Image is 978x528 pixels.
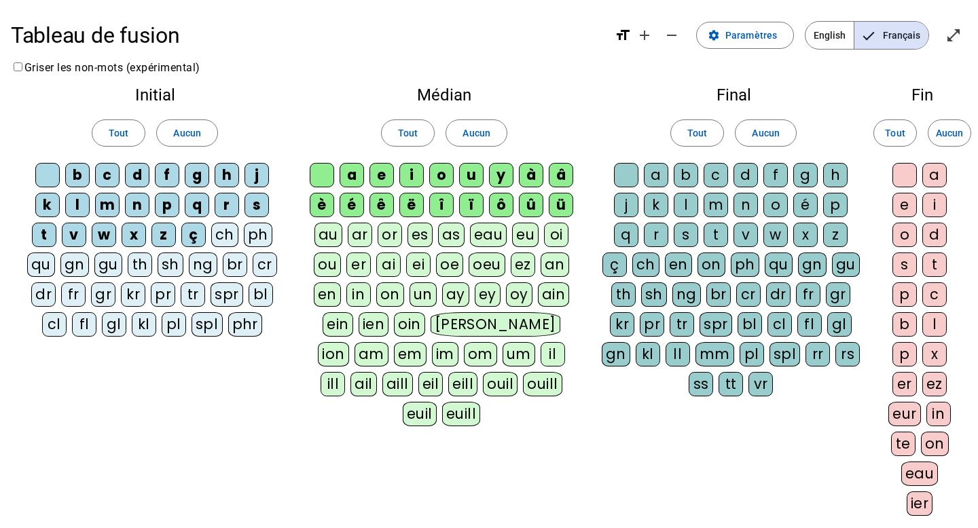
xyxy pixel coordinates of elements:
[733,163,758,187] div: d
[407,223,433,247] div: es
[27,252,55,277] div: qu
[664,27,680,43] mat-icon: remove
[121,282,145,307] div: kr
[429,193,454,217] div: î
[469,252,505,277] div: oeu
[211,223,238,247] div: ch
[666,342,690,366] div: ll
[636,27,653,43] mat-icon: add
[827,312,852,337] div: gl
[65,163,90,187] div: b
[125,163,149,187] div: d
[922,312,947,337] div: l
[155,163,179,187] div: f
[109,125,128,141] span: Tout
[244,223,272,247] div: ph
[901,461,939,486] div: eau
[763,163,788,187] div: f
[672,282,701,307] div: ng
[156,119,217,147] button: Aucun
[32,223,56,247] div: t
[687,125,707,141] span: Tout
[644,163,668,187] div: a
[91,282,115,307] div: gr
[736,282,761,307] div: cr
[892,312,917,337] div: b
[798,252,827,277] div: gn
[885,125,905,141] span: Tout
[735,119,796,147] button: Aucun
[92,119,145,147] button: Tout
[369,163,394,187] div: e
[249,282,273,307] div: bl
[399,193,424,217] div: ë
[314,223,342,247] div: au
[725,27,777,43] span: Paramètres
[244,193,269,217] div: s
[892,223,917,247] div: o
[189,252,217,277] div: ng
[695,342,734,366] div: mm
[793,163,818,187] div: g
[602,342,630,366] div: gn
[489,193,513,217] div: ô
[61,282,86,307] div: fr
[797,312,822,337] div: fl
[793,223,818,247] div: x
[665,252,692,277] div: en
[854,22,928,49] span: Français
[253,252,277,277] div: cr
[464,342,497,366] div: om
[318,342,349,366] div: ion
[348,223,372,247] div: ar
[151,282,175,307] div: pr
[922,372,947,396] div: ez
[636,342,660,366] div: kl
[704,193,728,217] div: m
[223,252,247,277] div: br
[376,252,401,277] div: ai
[132,312,156,337] div: kl
[418,372,443,396] div: eil
[873,119,917,147] button: Tout
[185,163,209,187] div: g
[823,223,848,247] div: z
[704,163,728,187] div: c
[921,432,949,456] div: on
[696,22,794,49] button: Paramètres
[102,312,126,337] div: gl
[429,163,454,187] div: o
[369,193,394,217] div: ê
[674,193,698,217] div: l
[641,282,667,307] div: sh
[805,21,929,50] mat-button-toggle-group: Language selection
[888,87,956,103] h2: Fin
[503,342,535,366] div: um
[155,193,179,217] div: p
[512,223,539,247] div: eu
[394,342,427,366] div: em
[549,193,573,217] div: ü
[767,312,792,337] div: cl
[922,342,947,366] div: x
[640,312,664,337] div: pr
[432,342,458,366] div: im
[483,372,518,396] div: ouil
[346,252,371,277] div: er
[670,312,694,337] div: tr
[506,282,532,307] div: oy
[448,372,477,396] div: eill
[310,87,579,103] h2: Médian
[314,252,341,277] div: ou
[381,119,435,147] button: Tout
[674,223,698,247] div: s
[922,223,947,247] div: d
[544,223,568,247] div: oi
[128,252,152,277] div: th
[65,193,90,217] div: l
[359,312,389,337] div: ien
[355,342,388,366] div: am
[763,193,788,217] div: o
[615,27,631,43] mat-icon: format_size
[72,312,96,337] div: fl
